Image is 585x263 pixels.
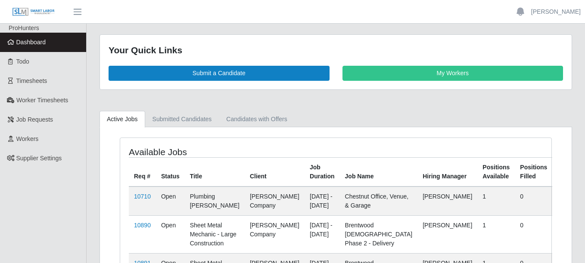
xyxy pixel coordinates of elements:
a: My Workers [342,66,563,81]
td: [DATE] - [DATE] [305,187,340,216]
span: Timesheets [16,77,47,84]
th: Client [245,157,305,187]
td: 0 [515,215,552,253]
a: Submitted Candidates [145,111,219,128]
span: Job Requests [16,116,53,123]
td: Chestnut Office, Venue, & Garage [340,187,418,216]
a: [PERSON_NAME] [531,7,581,16]
span: Worker Timesheets [16,97,68,104]
th: Positions Available [477,157,515,187]
td: [DATE] - [DATE] [305,215,340,253]
td: Open [156,215,185,253]
a: 10890 [134,222,151,229]
span: Dashboard [16,39,46,46]
img: SLM Logo [12,7,55,17]
span: Supplier Settings [16,155,62,162]
td: Brentwood [DEMOGRAPHIC_DATA] Phase 2 - Delivery [340,215,418,253]
th: Title [185,157,245,187]
a: Submit a Candidate [109,66,330,81]
a: Active Jobs [100,111,145,128]
th: Job Duration [305,157,340,187]
td: [PERSON_NAME] [417,215,477,253]
td: Open [156,187,185,216]
td: Plumbing [PERSON_NAME] [185,187,245,216]
th: Status [156,157,185,187]
th: Hiring Manager [417,157,477,187]
td: Sheet Metal Mechanic - Large Construction [185,215,245,253]
th: Positions Filled [515,157,552,187]
th: Job Name [340,157,418,187]
td: 1 [477,215,515,253]
td: 0 [515,187,552,216]
span: ProHunters [9,24,39,31]
th: Req # [129,157,156,187]
div: Your Quick Links [109,43,563,57]
td: [PERSON_NAME] Company [245,215,305,253]
td: 1 [477,187,515,216]
span: Workers [16,135,39,142]
span: Todo [16,58,29,65]
td: [PERSON_NAME] Company [245,187,305,216]
a: 10710 [134,193,151,200]
a: Candidates with Offers [219,111,294,128]
td: [PERSON_NAME] [417,187,477,216]
h4: Available Jobs [129,147,294,157]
